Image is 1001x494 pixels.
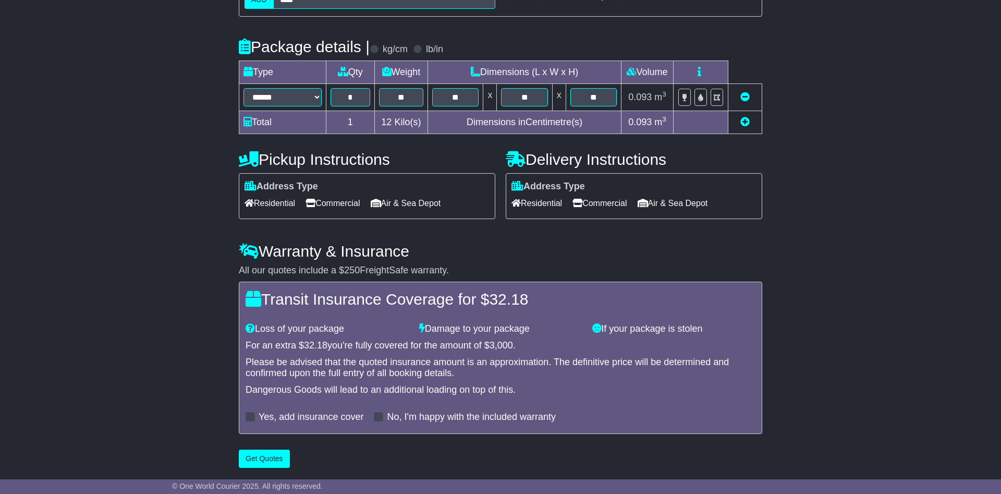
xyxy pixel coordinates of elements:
[621,61,673,84] td: Volume
[628,92,652,102] span: 0.093
[326,61,375,84] td: Qty
[490,340,513,351] span: 3,000
[239,265,762,276] div: All our quotes include a $ FreightSafe warranty.
[654,117,666,127] span: m
[259,412,363,423] label: Yes, add insurance cover
[239,243,762,260] h4: Warranty & Insurance
[240,323,414,335] div: Loss of your package
[245,181,318,192] label: Address Type
[374,111,428,134] td: Kilo(s)
[662,115,666,123] sup: 3
[245,195,295,211] span: Residential
[489,291,528,308] span: 32.18
[740,92,750,102] a: Remove this item
[172,482,323,490] span: © One World Courier 2025. All rights reserved.
[239,38,370,55] h4: Package details |
[572,195,627,211] span: Commercial
[428,61,621,84] td: Dimensions (L x W x H)
[506,151,762,168] h4: Delivery Instructions
[511,181,585,192] label: Address Type
[552,84,566,111] td: x
[374,61,428,84] td: Weight
[304,340,327,351] span: 32.18
[628,117,652,127] span: 0.093
[654,92,666,102] span: m
[383,44,408,55] label: kg/cm
[662,90,666,98] sup: 3
[387,412,556,423] label: No, I'm happy with the included warranty
[239,450,290,468] button: Get Quotes
[371,195,441,211] span: Air & Sea Depot
[246,291,755,308] h4: Transit Insurance Coverage for $
[511,195,562,211] span: Residential
[414,323,588,335] div: Damage to your package
[344,265,360,275] span: 250
[426,44,443,55] label: lb/in
[246,340,755,352] div: For an extra $ you're fully covered for the amount of $ .
[638,195,708,211] span: Air & Sea Depot
[239,111,326,134] td: Total
[740,117,750,127] a: Add new item
[246,357,755,379] div: Please be advised that the quoted insurance amount is an approximation. The definitive price will...
[381,117,392,127] span: 12
[428,111,621,134] td: Dimensions in Centimetre(s)
[246,384,755,396] div: Dangerous Goods will lead to an additional loading on top of this.
[239,61,326,84] td: Type
[587,323,761,335] div: If your package is stolen
[483,84,497,111] td: x
[239,151,495,168] h4: Pickup Instructions
[326,111,375,134] td: 1
[306,195,360,211] span: Commercial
